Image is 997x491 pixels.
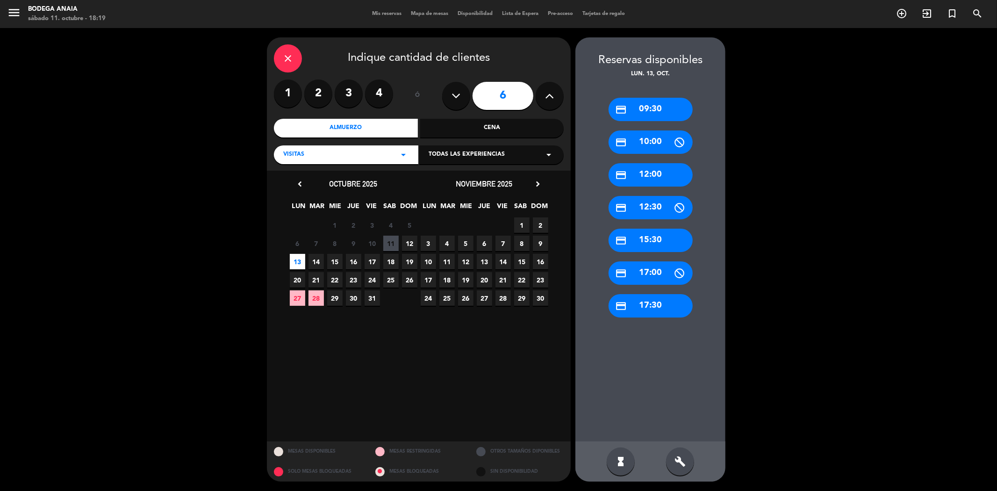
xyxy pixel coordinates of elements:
[295,179,305,189] i: chevron_left
[477,290,492,306] span: 27
[406,11,453,16] span: Mapa de mesas
[28,14,106,23] div: sábado 11. octubre - 18:19
[304,79,332,108] label: 2
[368,441,470,462] div: MESAS RESTRINGIDAS
[365,79,393,108] label: 4
[28,5,106,14] div: Bodega Anaia
[290,254,305,269] span: 13
[330,179,378,188] span: octubre 2025
[531,201,547,216] span: DOM
[616,169,627,181] i: credit_card
[421,236,436,251] span: 3
[609,196,693,219] div: 12:30
[290,272,305,288] span: 20
[456,179,513,188] span: noviembre 2025
[497,11,543,16] span: Lista de Espera
[469,462,571,482] div: SIN DISPONIBILIDAD
[309,201,325,216] span: MAR
[364,201,380,216] span: VIE
[346,217,361,233] span: 2
[514,272,530,288] span: 22
[458,290,473,306] span: 26
[896,8,907,19] i: add_circle_outline
[453,11,497,16] span: Disponibilidad
[402,79,433,112] div: ó
[495,272,511,288] span: 21
[495,290,511,306] span: 28
[495,201,510,216] span: VIE
[469,441,571,462] div: OTROS TAMAÑOS DIPONIBLES
[533,236,548,251] span: 9
[609,130,693,154] div: 10:00
[947,8,958,19] i: turned_in_not
[921,8,932,19] i: exit_to_app
[575,51,725,70] div: Reservas disponibles
[398,149,409,160] i: arrow_drop_down
[533,290,548,306] span: 30
[383,217,399,233] span: 4
[7,6,21,23] button: menu
[616,104,627,116] i: credit_card
[514,217,530,233] span: 1
[346,290,361,306] span: 30
[328,201,343,216] span: MIE
[533,254,548,269] span: 16
[346,254,361,269] span: 16
[459,201,474,216] span: MIE
[346,236,361,251] span: 9
[439,236,455,251] span: 4
[401,201,416,216] span: DOM
[327,290,343,306] span: 29
[283,150,304,159] span: VISITAS
[439,290,455,306] span: 25
[439,272,455,288] span: 18
[477,254,492,269] span: 13
[274,44,564,72] div: Indique cantidad de clientes
[615,456,626,467] i: hourglass_full
[458,272,473,288] span: 19
[616,267,627,279] i: credit_card
[383,272,399,288] span: 25
[674,456,686,467] i: build
[327,236,343,251] span: 8
[972,8,983,19] i: search
[495,236,511,251] span: 7
[308,272,324,288] span: 21
[533,217,548,233] span: 2
[308,290,324,306] span: 28
[543,149,554,160] i: arrow_drop_down
[477,272,492,288] span: 20
[308,254,324,269] span: 14
[609,163,693,187] div: 12:00
[290,290,305,306] span: 27
[477,201,492,216] span: JUE
[365,290,380,306] span: 31
[7,6,21,20] i: menu
[402,217,417,233] span: 5
[514,236,530,251] span: 8
[609,261,693,285] div: 17:00
[308,236,324,251] span: 7
[267,441,368,462] div: MESAS DISPONIBLES
[458,236,473,251] span: 5
[575,70,725,79] div: lun. 13, oct.
[282,53,294,64] i: close
[421,290,436,306] span: 24
[327,217,343,233] span: 1
[290,236,305,251] span: 6
[274,119,418,137] div: Almuerzo
[421,272,436,288] span: 17
[616,235,627,246] i: credit_card
[495,254,511,269] span: 14
[514,290,530,306] span: 29
[402,236,417,251] span: 12
[346,272,361,288] span: 23
[616,137,627,148] i: credit_card
[543,11,578,16] span: Pre-acceso
[367,11,406,16] span: Mis reservas
[274,79,302,108] label: 1
[422,201,438,216] span: LUN
[477,236,492,251] span: 6
[514,254,530,269] span: 15
[346,201,361,216] span: JUE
